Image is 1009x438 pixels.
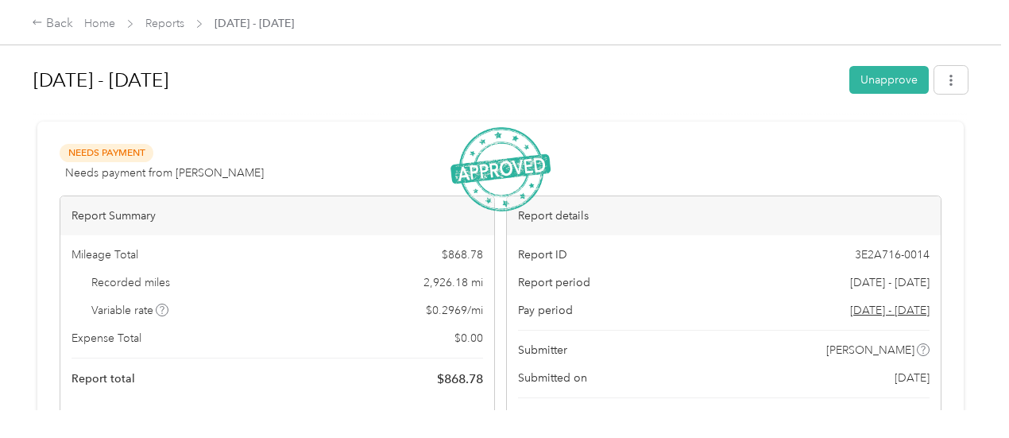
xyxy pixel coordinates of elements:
img: ApprovedStamp [450,127,551,212]
span: Submitter [518,342,567,359]
span: Approvers [518,409,572,426]
span: 2,926.18 mi [423,274,483,291]
span: Needs Payment [60,144,153,162]
span: [DATE] - [DATE] [850,274,930,291]
span: Recorded miles [91,274,170,291]
span: Report ID [518,246,567,263]
span: [PERSON_NAME] [826,342,914,359]
div: Report details [507,196,941,235]
span: You [908,409,927,426]
span: Go to pay period [850,302,930,319]
span: Variable rate [91,302,169,319]
iframe: Everlance-gr Chat Button Frame [920,349,1009,438]
span: Submitted on [518,370,587,386]
span: Needs payment from [PERSON_NAME] [65,165,264,181]
a: Home [84,17,115,30]
span: Report total [72,370,135,387]
span: Mileage Total [72,246,138,263]
span: Pay period [518,302,573,319]
span: $ 0.00 [454,330,483,347]
button: Unapprove [849,66,929,94]
h1: Sep 1 - 30, 2025 [33,61,838,99]
a: Reports [145,17,184,30]
span: $ 868.78 [437,370,483,389]
span: [DATE] [895,370,930,386]
span: 3E2A716-0014 [855,246,930,263]
span: Report period [518,274,590,291]
span: Expense Total [72,330,141,347]
span: $ 0.2969 / mi [426,302,483,319]
div: Report Summary [60,196,494,235]
span: $ 868.78 [442,246,483,263]
div: Back [32,14,73,33]
span: [DATE] - [DATE] [215,15,294,32]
